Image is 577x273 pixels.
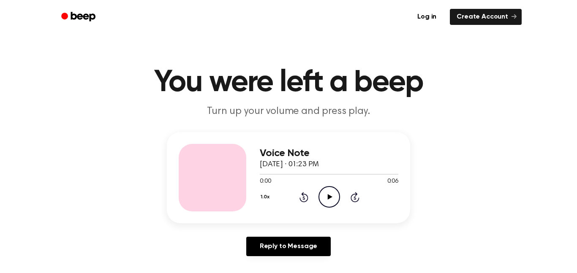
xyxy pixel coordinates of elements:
[260,148,398,159] h3: Voice Note
[260,190,272,204] button: 1.0x
[126,105,451,119] p: Turn up your volume and press play.
[409,7,445,27] a: Log in
[387,177,398,186] span: 0:06
[246,237,331,256] a: Reply to Message
[260,161,319,168] span: [DATE] · 01:23 PM
[72,68,505,98] h1: You were left a beep
[260,177,271,186] span: 0:00
[450,9,522,25] a: Create Account
[55,9,103,25] a: Beep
